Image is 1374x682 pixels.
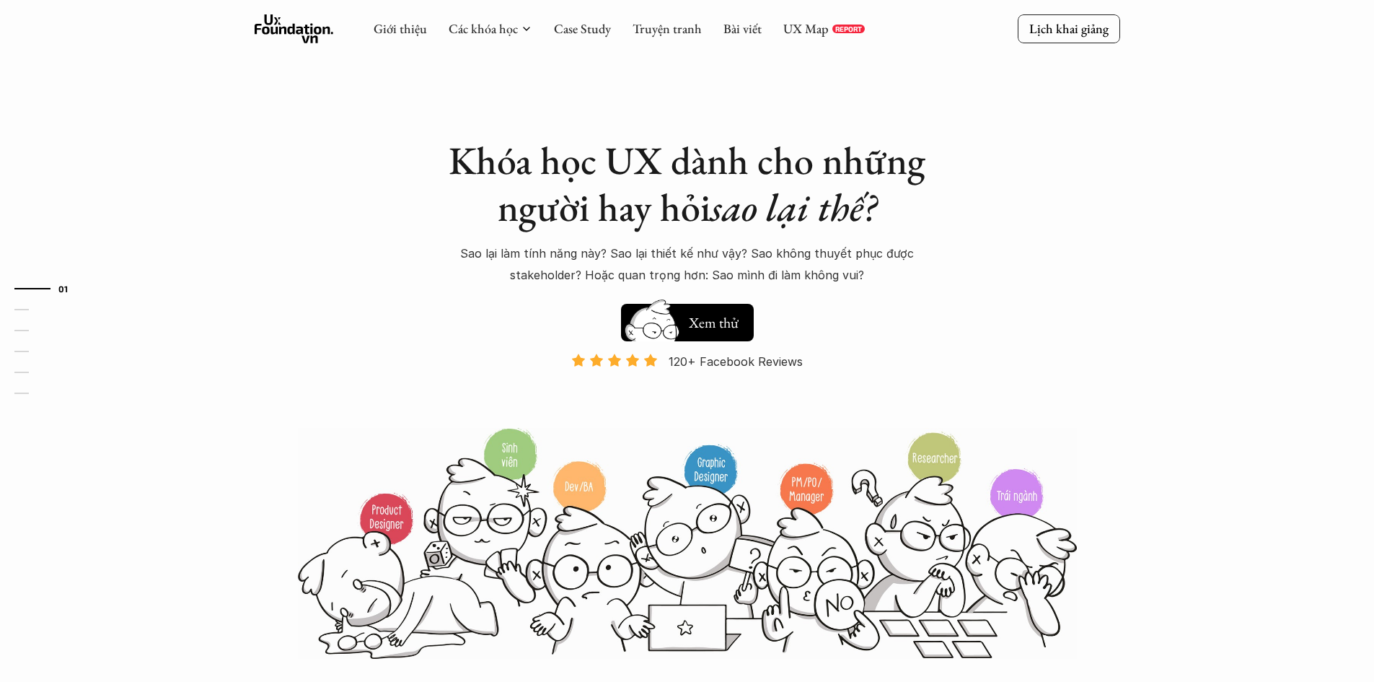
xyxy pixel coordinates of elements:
a: Bài viết [723,20,762,37]
p: Lịch khai giảng [1029,20,1109,37]
a: 120+ Facebook Reviews [559,353,816,426]
a: Xem thử [621,297,754,341]
em: sao lại thế? [710,182,876,232]
p: Sao lại làm tính năng này? Sao lại thiết kế như vậy? Sao không thuyết phục được stakeholder? Hoặc... [442,242,933,287]
a: Truyện tranh [633,20,702,37]
a: Các khóa học [449,20,518,37]
a: Giới thiệu [374,20,427,37]
a: Lịch khai giảng [1018,14,1120,43]
strong: 01 [58,284,69,294]
h1: Khóa học UX dành cho những người hay hỏi [435,137,940,231]
a: 01 [14,280,83,297]
a: Case Study [554,20,611,37]
p: REPORT [835,25,862,33]
a: REPORT [832,25,865,33]
h5: Xem thử [689,312,739,333]
a: UX Map [783,20,829,37]
p: 120+ Facebook Reviews [669,351,803,372]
